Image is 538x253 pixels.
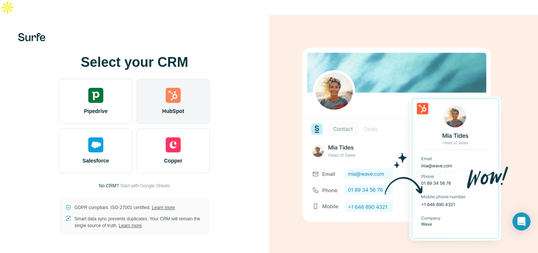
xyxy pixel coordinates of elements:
span: Pipedrive [84,107,107,115]
h1: Select your CRM [59,55,210,70]
img: Surfe's logo [18,33,45,41]
p: GDPR compliant. ISO-27001 certified. [74,204,175,211]
p: No CRM? [99,182,119,189]
img: salesforce's logo [88,137,103,152]
span: HubSpot [162,107,184,115]
span: Salesforce [83,157,109,164]
img: pipedrive's logo [88,88,103,103]
img: hubspot's logo [166,88,181,103]
button: Start with Google Sheets [120,182,170,189]
span: Copper [164,157,183,164]
a: Learn more [119,223,142,228]
div: Open Intercom Messenger [512,212,530,230]
img: copper's logo [166,137,181,152]
a: Learn more [152,205,175,210]
p: Smart data sync prevents duplicates. Your CRM will remain the single source of truth. [74,215,204,229]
